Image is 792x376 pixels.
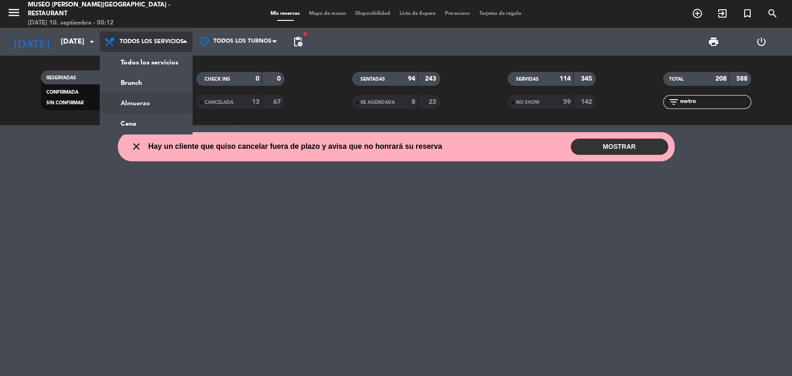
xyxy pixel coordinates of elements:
[767,8,778,19] i: search
[277,76,283,82] strong: 0
[715,76,727,82] strong: 208
[429,99,438,105] strong: 23
[205,100,233,105] span: CANCELADA
[679,97,751,107] input: Filtrar por nombre...
[28,0,191,19] div: Museo [PERSON_NAME][GEOGRAPHIC_DATA] - Restaurant
[571,139,668,155] button: MOSTRAR
[7,6,21,23] button: menu
[100,93,192,114] a: Almuerzo
[28,19,191,28] div: [DATE] 10. septiembre - 00:12
[736,76,749,82] strong: 588
[580,76,593,82] strong: 345
[563,99,571,105] strong: 59
[395,11,440,16] span: Lista de Espera
[100,52,192,73] a: Todos los servicios
[692,8,703,19] i: add_circle_outline
[46,101,84,105] span: SIN CONFIRMAR
[266,11,304,16] span: Mis reservas
[425,76,438,82] strong: 243
[717,8,728,19] i: exit_to_app
[408,76,415,82] strong: 94
[120,38,184,45] span: Todos los servicios
[737,28,785,56] div: LOG OUT
[304,11,351,16] span: Mapa de mesas
[303,31,308,37] span: fiber_manual_record
[205,77,230,82] span: CHECK INS
[440,11,475,16] span: Pre-acceso
[756,36,767,47] i: power_settings_new
[252,99,259,105] strong: 13
[100,114,192,134] a: Cena
[361,77,385,82] span: SENTADAS
[7,32,56,52] i: [DATE]
[668,96,679,108] i: filter_list
[100,73,192,93] a: Brunch
[46,90,78,95] span: CONFIRMADA
[131,141,142,152] i: close
[708,36,719,47] span: print
[273,99,283,105] strong: 67
[412,99,415,105] strong: 8
[580,99,593,105] strong: 142
[7,6,21,19] i: menu
[86,36,97,47] i: arrow_drop_down
[292,36,303,47] span: pending_actions
[361,100,395,105] span: RE AGENDADA
[516,100,540,105] span: NO SHOW
[46,76,76,80] span: RESERVADAS
[669,77,683,82] span: TOTAL
[742,8,753,19] i: turned_in_not
[475,11,526,16] span: Tarjetas de regalo
[351,11,395,16] span: Disponibilidad
[516,77,539,82] span: SERVIDAS
[148,140,442,153] span: Hay un cliente que quiso cancelar fuera de plazo y avisa que no honrará su reserva
[560,76,571,82] strong: 114
[256,76,259,82] strong: 0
